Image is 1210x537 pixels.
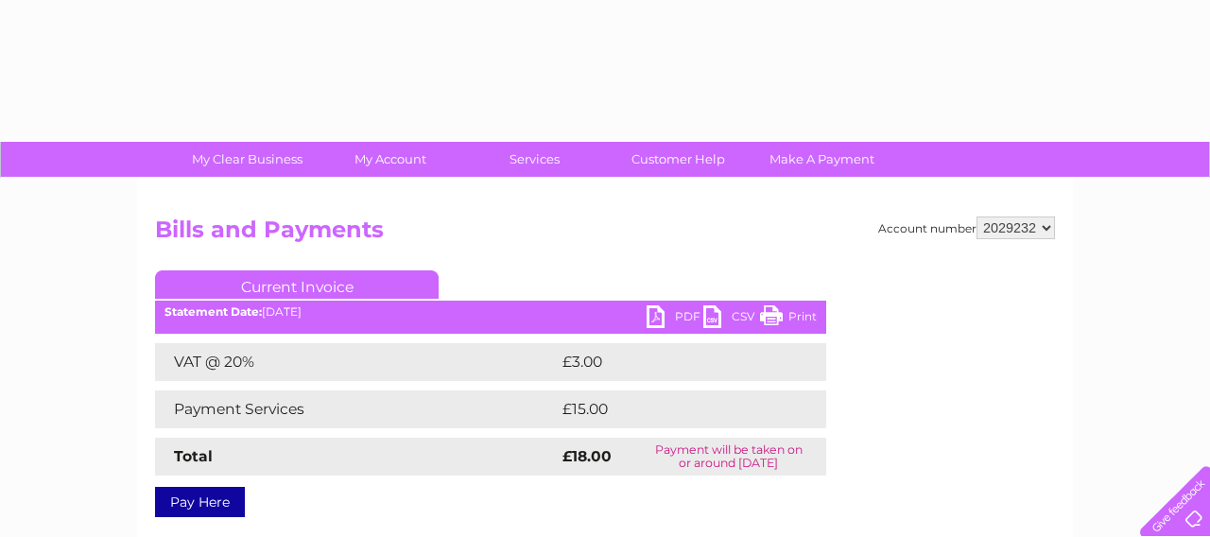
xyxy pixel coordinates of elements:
a: PDF [647,305,703,333]
td: VAT @ 20% [155,343,558,381]
td: £15.00 [558,390,786,428]
a: Pay Here [155,487,245,517]
a: Customer Help [600,142,756,177]
b: Statement Date: [164,304,262,319]
div: [DATE] [155,305,826,319]
a: Current Invoice [155,270,439,299]
strong: £18.00 [562,447,612,465]
a: Make A Payment [744,142,900,177]
div: Account number [878,217,1055,239]
h2: Bills and Payments [155,217,1055,252]
strong: Total [174,447,213,465]
a: CSV [703,305,760,333]
td: £3.00 [558,343,783,381]
a: My Account [313,142,469,177]
a: Print [760,305,817,333]
td: Payment will be taken on or around [DATE] [631,438,826,476]
td: Payment Services [155,390,558,428]
a: Services [457,142,613,177]
a: My Clear Business [169,142,325,177]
